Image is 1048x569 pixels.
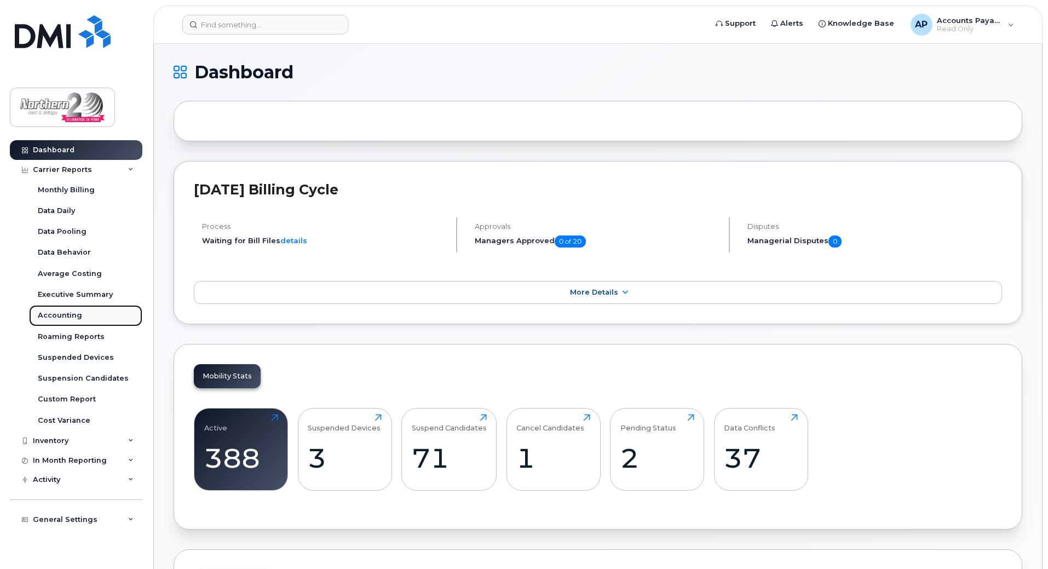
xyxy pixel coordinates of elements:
[412,442,487,474] div: 71
[724,442,798,474] div: 37
[620,414,676,432] div: Pending Status
[828,235,842,248] span: 0
[620,442,694,474] div: 2
[475,235,719,248] h5: Managers Approved
[724,414,798,484] a: Data Conflicts37
[516,414,590,484] a: Cancel Candidates1
[516,414,584,432] div: Cancel Candidates
[747,235,1002,248] h5: Managerial Disputes
[204,414,278,484] a: Active388
[204,442,278,474] div: 388
[280,236,307,245] a: details
[516,442,590,474] div: 1
[308,442,382,474] div: 3
[308,414,382,484] a: Suspended Devices3
[194,181,1002,198] h2: [DATE] Billing Cycle
[724,414,775,432] div: Data Conflicts
[204,414,227,432] div: Active
[412,414,487,484] a: Suspend Candidates71
[308,414,381,432] div: Suspended Devices
[747,222,1002,231] h4: Disputes
[1000,521,1040,561] iframe: Messenger Launcher
[202,222,447,231] h4: Process
[620,414,694,484] a: Pending Status2
[475,222,719,231] h4: Approvals
[194,64,293,81] span: Dashboard
[570,288,618,296] span: More Details
[555,235,586,248] span: 0 of 20
[412,414,487,432] div: Suspend Candidates
[202,235,447,246] li: Waiting for Bill Files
